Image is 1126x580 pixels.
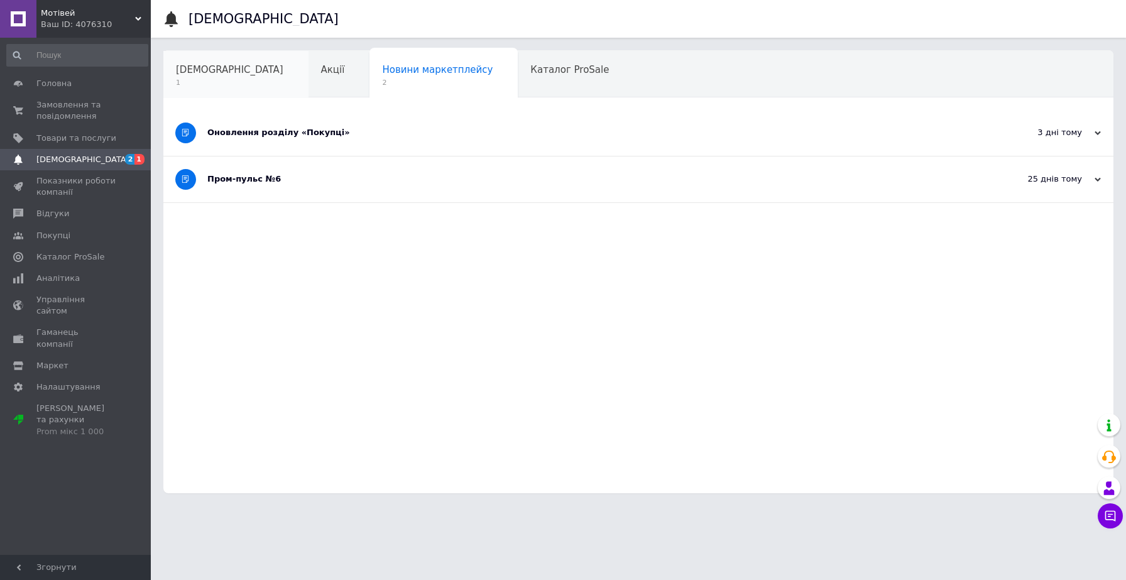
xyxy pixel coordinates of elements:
span: Показники роботи компанії [36,175,116,198]
span: 2 [382,78,493,87]
span: Мотівей [41,8,135,19]
div: 3 дні тому [975,127,1101,138]
div: Оновлення розділу «Покупці» [207,127,975,138]
button: Чат з покупцем [1098,503,1123,528]
div: Пром-пульс №6 [207,173,975,185]
span: 1 [176,78,283,87]
span: Відгуки [36,208,69,219]
div: Ваш ID: 4076310 [41,19,151,30]
div: 25 днів тому [975,173,1101,185]
span: Аналітика [36,273,80,284]
span: Каталог ProSale [530,64,609,75]
div: Prom мікс 1 000 [36,426,116,437]
span: Головна [36,78,72,89]
span: 2 [125,154,135,165]
span: Маркет [36,360,68,371]
span: Товари та послуги [36,133,116,144]
span: Замовлення та повідомлення [36,99,116,122]
span: Покупці [36,230,70,241]
input: Пошук [6,44,148,67]
span: Гаманець компанії [36,327,116,349]
span: 1 [134,154,145,165]
span: [DEMOGRAPHIC_DATA] [36,154,129,165]
h1: [DEMOGRAPHIC_DATA] [189,11,339,26]
span: Налаштування [36,381,101,393]
span: Каталог ProSale [36,251,104,263]
span: Акції [321,64,345,75]
span: [DEMOGRAPHIC_DATA] [176,64,283,75]
span: [PERSON_NAME] та рахунки [36,403,116,437]
span: Управління сайтом [36,294,116,317]
span: Новини маркетплейсу [382,64,493,75]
